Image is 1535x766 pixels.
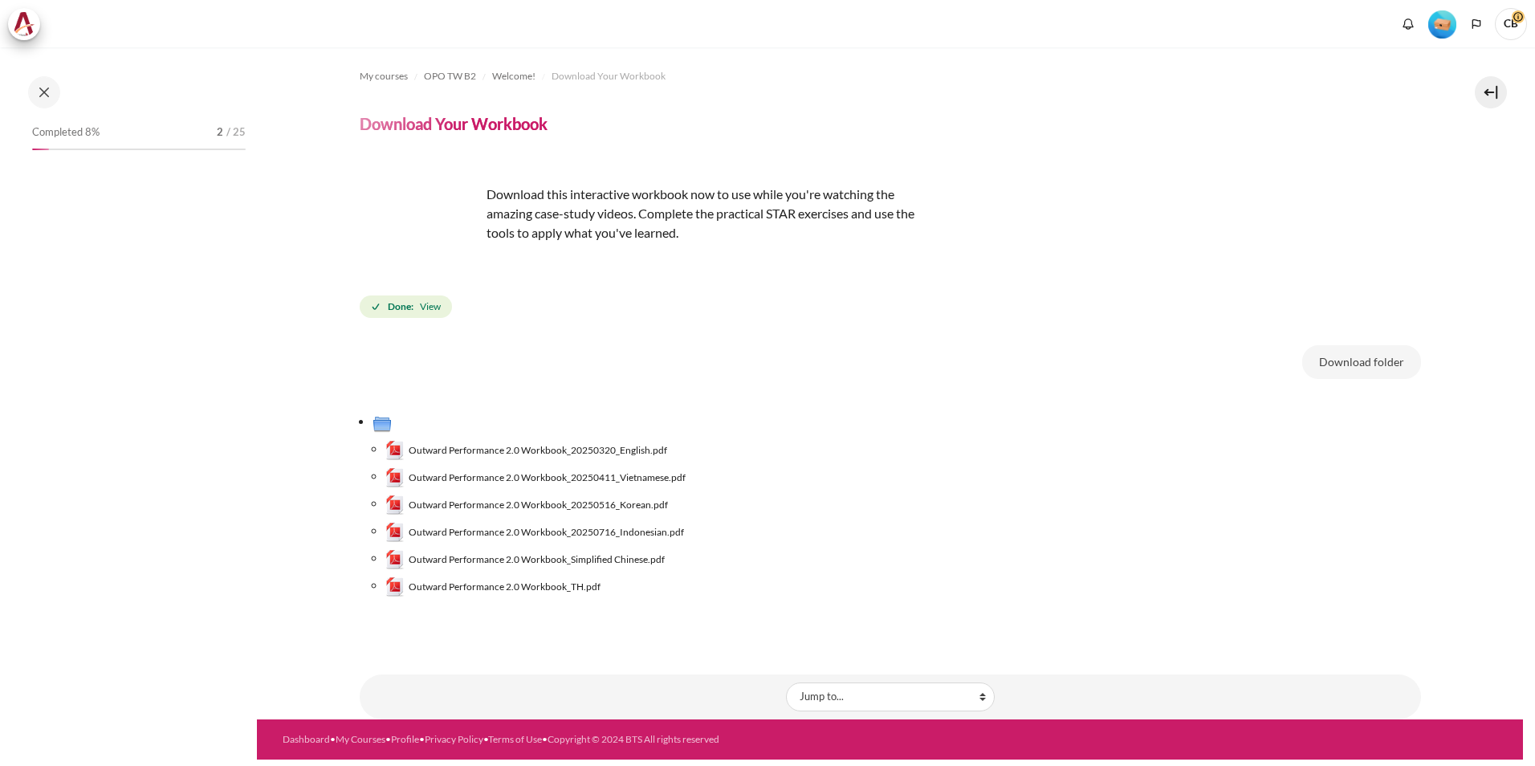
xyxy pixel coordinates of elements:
span: My courses [360,69,408,84]
span: Outward Performance 2.0 Workbook_20250320_English.pdf [409,443,667,458]
a: Architeck Architeck [8,8,48,40]
span: Outward Performance 2.0 Workbook_20250716_Indonesian.pdf [409,525,684,540]
img: Outward Performance 2.0 Workbook_20250411_Vietnamese.pdf [385,468,405,487]
section: Content [257,47,1523,719]
div: 8% [32,149,49,150]
span: Outward Performance 2.0 Workbook_20250516_Korean.pdf [409,498,668,512]
a: User menu [1495,8,1527,40]
span: OPO TW B2 [424,69,476,84]
span: Outward Performance 2.0 Workbook_20250411_Vietnamese.pdf [409,471,686,485]
span: Outward Performance 2.0 Workbook_Simplified Chinese.pdf [409,552,665,567]
a: Outward Performance 2.0 Workbook_20250716_Indonesian.pdfOutward Performance 2.0 Workbook_20250716... [385,523,685,542]
span: Outward Performance 2.0 Workbook_TH.pdf [409,580,601,594]
span: / 25 [226,124,246,141]
strong: Done: [388,299,413,314]
a: Outward Performance 2.0 Workbook_20250320_English.pdfOutward Performance 2.0 Workbook_20250320_En... [385,441,668,460]
a: Download Your Workbook [552,67,666,86]
img: opcover [360,165,480,286]
a: Outward Performance 2.0 Workbook_20250516_Korean.pdfOutward Performance 2.0 Workbook_20250516_Kor... [385,495,669,515]
img: Architeck [13,12,35,36]
a: My courses [360,67,408,86]
a: Privacy Policy [425,733,483,745]
span: 2 [217,124,223,141]
a: Level #1 [1422,9,1463,39]
span: View [420,299,441,314]
a: Outward Performance 2.0 Workbook_TH.pdfOutward Performance 2.0 Workbook_TH.pdf [385,577,601,597]
img: Outward Performance 2.0 Workbook_Simplified Chinese.pdf [385,550,405,569]
div: Level #1 [1428,9,1456,39]
img: Outward Performance 2.0 Workbook_TH.pdf [385,577,405,597]
a: OPO TW B2 [424,67,476,86]
img: Outward Performance 2.0 Workbook_20250516_Korean.pdf [385,495,405,515]
a: Terms of Use [488,733,542,745]
button: Languages [1464,12,1488,36]
button: Download folder [1302,345,1421,379]
span: Completed 8% [32,124,100,141]
a: My Courses [336,733,385,745]
img: Outward Performance 2.0 Workbook_20250716_Indonesian.pdf [385,523,405,542]
a: Dashboard [283,733,330,745]
p: Download this interactive workbook now to use while you're watching the amazing case-study videos... [360,165,922,242]
nav: Navigation bar [360,63,1421,89]
div: Show notification window with no new notifications [1396,12,1420,36]
img: Outward Performance 2.0 Workbook_20250320_English.pdf [385,441,405,460]
span: Download Your Workbook [552,69,666,84]
a: Outward Performance 2.0 Workbook_20250411_Vietnamese.pdfOutward Performance 2.0 Workbook_20250411... [385,468,686,487]
span: CB [1495,8,1527,40]
a: Profile [391,733,419,745]
span: Welcome! [492,69,535,84]
a: Copyright © 2024 BTS All rights reserved [548,733,719,745]
div: Completion requirements for Download Your Workbook [360,292,455,321]
div: • • • • • [283,732,959,747]
a: Welcome! [492,67,535,86]
h4: Download Your Workbook [360,113,548,134]
img: Level #1 [1428,10,1456,39]
a: Outward Performance 2.0 Workbook_Simplified Chinese.pdfOutward Performance 2.0 Workbook_Simplifie... [385,550,666,569]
